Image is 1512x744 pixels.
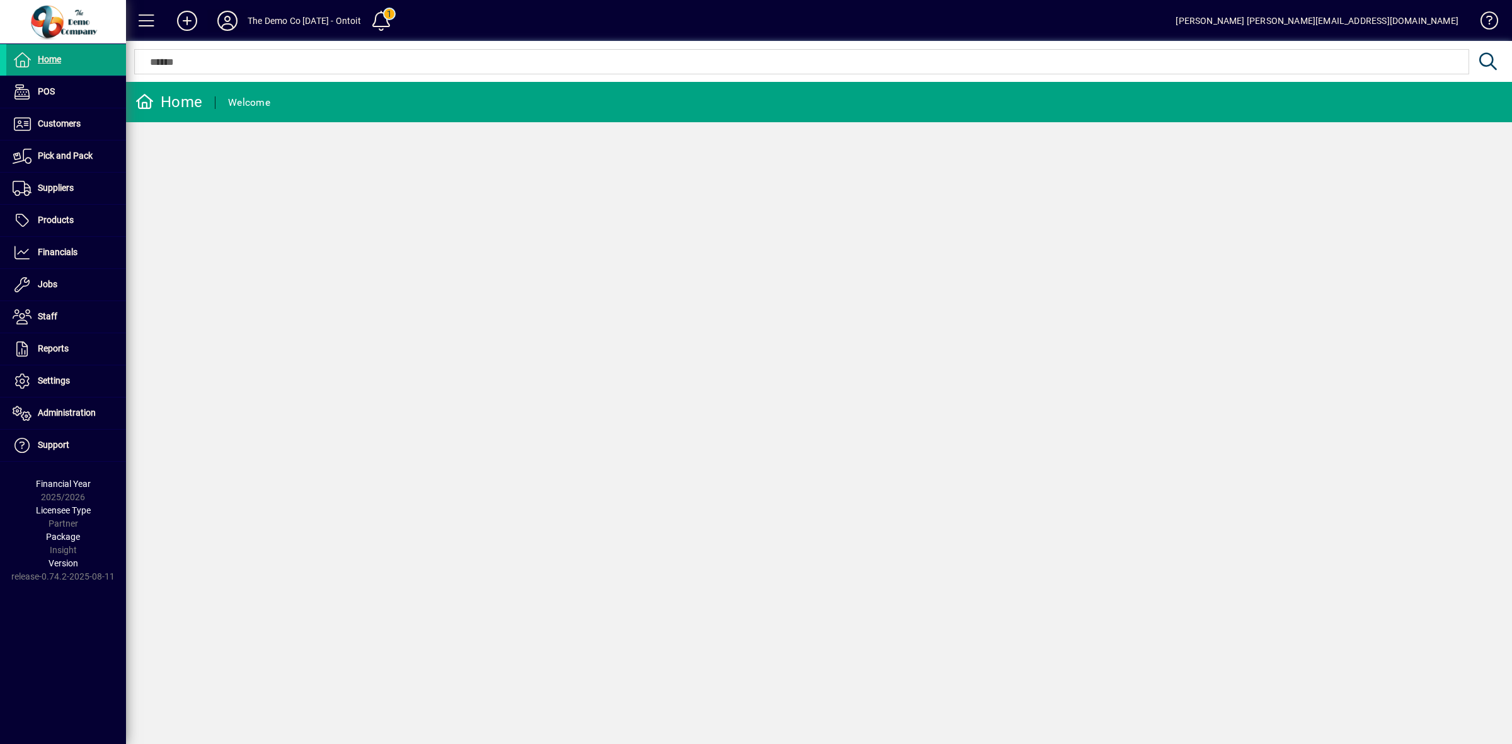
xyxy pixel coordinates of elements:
[38,408,96,418] span: Administration
[36,479,91,489] span: Financial Year
[6,76,126,108] a: POS
[6,269,126,300] a: Jobs
[1471,3,1496,43] a: Knowledge Base
[38,343,69,353] span: Reports
[38,118,81,129] span: Customers
[49,558,78,568] span: Version
[46,532,80,542] span: Package
[38,375,70,386] span: Settings
[6,333,126,365] a: Reports
[38,311,57,321] span: Staff
[36,505,91,515] span: Licensee Type
[6,430,126,461] a: Support
[135,92,202,112] div: Home
[228,93,270,113] div: Welcome
[167,9,207,32] button: Add
[6,140,126,172] a: Pick and Pack
[38,151,93,161] span: Pick and Pack
[38,247,77,257] span: Financials
[6,398,126,429] a: Administration
[38,279,57,289] span: Jobs
[6,365,126,397] a: Settings
[38,440,69,450] span: Support
[6,237,126,268] a: Financials
[38,86,55,96] span: POS
[248,11,361,31] div: The Demo Co [DATE] - Ontoit
[38,54,61,64] span: Home
[207,9,248,32] button: Profile
[1176,11,1458,31] div: [PERSON_NAME] [PERSON_NAME][EMAIL_ADDRESS][DOMAIN_NAME]
[6,301,126,333] a: Staff
[6,108,126,140] a: Customers
[38,183,74,193] span: Suppliers
[6,205,126,236] a: Products
[38,215,74,225] span: Products
[6,173,126,204] a: Suppliers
